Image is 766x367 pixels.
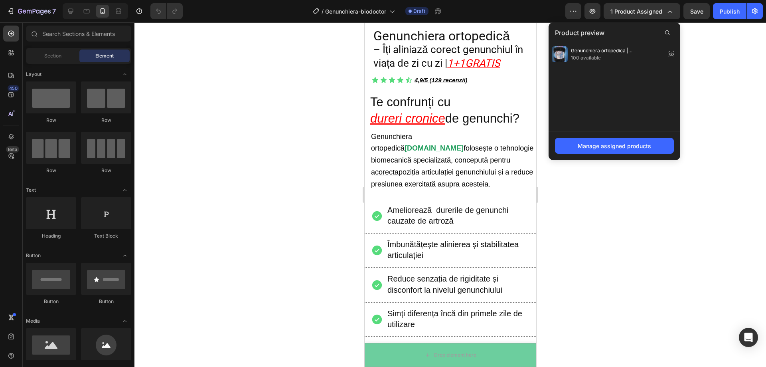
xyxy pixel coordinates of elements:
[26,71,41,78] span: Layout
[81,232,131,240] div: Text Block
[604,3,680,19] button: 1 product assigned
[81,167,131,174] div: Row
[81,298,131,305] div: Button
[26,232,76,240] div: Heading
[6,146,19,153] div: Beta
[26,252,41,259] span: Button
[26,167,76,174] div: Row
[118,315,131,327] span: Toggle open
[571,54,663,61] span: 100 available
[81,117,131,124] div: Row
[555,28,604,38] span: Product preview
[26,317,40,325] span: Media
[26,26,131,42] input: Search Sections & Elements
[713,3,746,19] button: Publish
[118,68,131,81] span: Toggle open
[413,8,425,15] span: Draft
[26,298,76,305] div: Button
[555,138,674,154] button: Manage assigned products
[3,3,59,19] button: 7
[365,22,536,367] iframe: Design area
[26,186,36,194] span: Text
[578,142,651,150] div: Manage assigned products
[52,6,56,16] p: 7
[118,249,131,262] span: Toggle open
[683,3,710,19] button: Save
[150,3,183,19] div: Undo/Redo
[26,117,76,124] div: Row
[690,8,703,15] span: Save
[118,184,131,196] span: Toggle open
[325,7,386,16] span: Genunchiera-biodoctor
[8,85,19,91] div: 450
[95,52,114,60] span: Element
[610,7,662,16] span: 1 product assigned
[322,7,324,16] span: /
[571,47,663,54] span: Genunchiera ortopedică | [DOMAIN_NAME]
[720,7,740,16] div: Publish
[739,328,758,347] div: Open Intercom Messenger
[552,46,568,62] img: preview-img
[44,52,61,60] span: Section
